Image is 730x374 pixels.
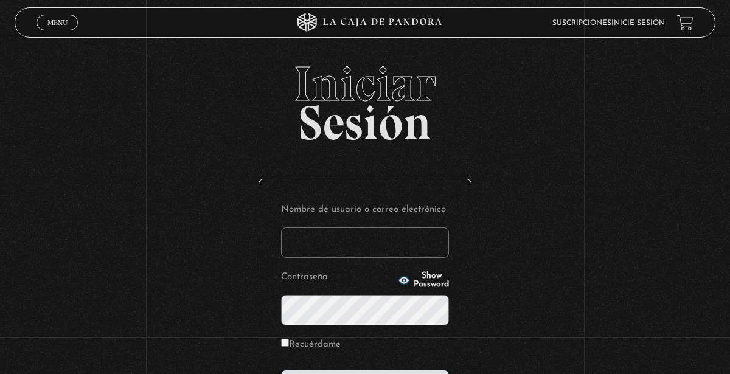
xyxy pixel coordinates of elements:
[398,272,449,289] button: Show Password
[281,269,394,285] label: Contraseña
[552,19,611,27] a: Suscripciones
[47,19,68,26] span: Menu
[677,15,693,31] a: View your shopping cart
[15,60,715,108] span: Iniciar
[281,339,289,347] input: Recuérdame
[414,272,449,289] span: Show Password
[611,19,665,27] a: Inicie sesión
[281,336,341,353] label: Recuérdame
[281,201,449,218] label: Nombre de usuario o correo electrónico
[15,60,715,137] h2: Sesión
[43,29,72,38] span: Cerrar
